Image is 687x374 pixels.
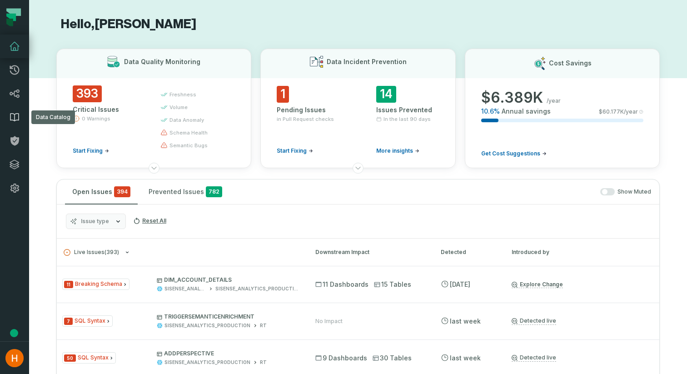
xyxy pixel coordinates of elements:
[260,322,267,329] div: RT
[315,354,367,363] span: 9 Dashboards
[169,91,196,98] span: freshness
[233,188,651,196] div: Show Muted
[512,281,563,288] a: Explore Change
[142,306,161,313] span: Tasks
[441,248,495,256] div: Detected
[35,138,154,147] div: Find your Data Assets
[66,214,126,229] button: Issue type
[114,186,130,197] span: critical issues and errors combined
[512,248,593,256] div: Introduced by
[481,107,500,116] span: 10.6 %
[77,4,106,20] h1: Tasks
[260,359,267,366] div: RT
[373,354,412,363] span: 30 Tables
[82,115,110,122] span: 0 Warnings
[13,35,169,68] div: Welcome, [PERSON_NAME]!
[164,322,250,329] div: SISENSE_ANALYTICS_PRODUCTION
[73,105,144,114] div: Critical Issues
[81,218,109,225] span: Issue type
[512,317,556,325] a: Detected live
[62,315,113,327] span: Issue Type
[21,306,40,313] span: Home
[129,214,170,228] button: Reset All
[327,57,407,66] h3: Data Incident Prevention
[450,280,470,288] relative-time: Sep 25, 2025, 4:06 AM GMT+3
[512,354,556,362] a: Detected live
[60,284,121,320] button: Messages
[169,129,208,136] span: schema health
[502,107,551,116] span: Annual savings
[157,276,299,284] p: DIM_ACCOUNT_DETAILS
[75,306,107,313] span: Messages
[164,285,206,292] div: SISENSE_ANALYTICS_PRODUCTION
[121,284,182,320] button: Tasks
[35,251,154,260] div: Lineage Graph
[17,135,165,150] div: 1Find your Data Assets
[120,100,173,109] p: About 5 minutes
[141,180,229,204] button: Prevented Issues
[65,180,138,204] button: Open Issues
[9,100,32,109] p: 5 steps
[465,49,660,168] button: Cost Savings$6.389K/year10.6%Annual savings$60.177K/yearGet Cost Suggestions
[64,249,299,256] button: Live Issues(393)
[164,359,250,366] div: SISENSE_ANALYTICS_PRODUCTION
[31,110,75,124] div: Data Catalog
[159,4,176,20] div: Close
[5,349,24,367] img: avatar of Hanna Serhiyenkov
[62,352,116,364] span: Issue Type
[64,354,76,362] span: Severity
[35,153,158,172] div: Quickly find the right data asset in your stack.
[56,16,660,32] h1: Hello, [PERSON_NAME]
[383,115,431,123] span: In the last 90 days
[450,354,481,362] relative-time: Sep 18, 2025, 7:41 PM GMT+3
[277,115,334,123] span: in Pull Request checks
[315,318,343,325] div: No Impact
[35,216,105,226] button: Mark as completed
[450,317,481,325] relative-time: Sep 18, 2025, 7:41 PM GMT+3
[277,147,313,155] a: Start Fixing
[64,318,73,325] span: Severity
[157,313,299,320] p: TRIGGERSEMANTICENRICHMENT
[169,104,188,111] span: volume
[315,248,424,256] div: Downstream Impact
[35,180,97,198] button: Take the tour
[547,97,561,105] span: /year
[481,89,543,107] span: $ 6.389K
[376,147,419,155] a: More insights
[599,108,638,115] span: $ 60.177K /year
[157,350,299,357] p: ADDPERSPECTIVE
[73,147,103,155] span: Start Fixing
[62,279,129,290] span: Issue Type
[206,186,222,197] span: 782
[376,105,439,115] div: Issues Prevented
[374,280,411,289] span: 15 Tables
[481,150,547,157] a: Get Cost Suggestions
[481,150,540,157] span: Get Cost Suggestions
[64,281,73,288] span: Severity
[13,68,169,90] div: Check out these product tours to help you get started with Foundational.
[215,285,299,292] div: SISENSE_ANALYTICS_PRODUCTION
[124,57,200,66] h3: Data Quality Monitoring
[73,147,109,155] a: Start Fixing
[277,147,307,155] span: Start Fixing
[17,248,165,262] div: 2Lineage Graph
[260,49,455,168] button: Data Incident Prevention1Pending Issuesin Pull Request checksStart Fixing14Issues PreventedIn the...
[56,49,251,168] button: Data Quality Monitoring393Critical Issues0 WarningsStart Fixingfreshnessvolumedata anomalyschema ...
[169,116,204,124] span: data anomaly
[376,147,413,155] span: More insights
[549,59,592,68] h3: Cost Savings
[169,142,208,149] span: semantic bugs
[277,105,340,115] div: Pending Issues
[64,249,119,256] span: Live Issues ( 393 )
[73,85,102,102] span: 393
[10,329,18,337] div: Tooltip anchor
[376,86,396,103] span: 14
[315,280,368,289] span: 11 Dashboards
[277,86,289,103] span: 1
